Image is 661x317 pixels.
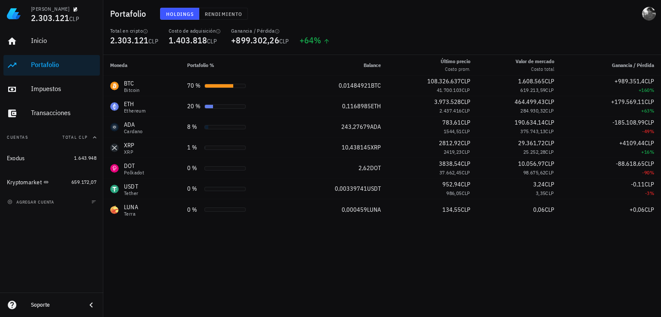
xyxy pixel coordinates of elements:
[294,55,388,76] th: Balance: Sin ordenar. Pulse para ordenar de forma ascendente.
[110,7,150,21] h1: Portafolio
[169,27,221,34] div: Costo de adquisición
[110,123,119,131] div: ADA-icon
[515,119,545,126] span: 190.634,14
[437,87,462,93] span: 41.700.103
[342,102,371,110] span: 0,1168985
[371,143,381,151] span: XRP
[631,180,645,188] span: -0,11
[461,98,470,106] span: CLP
[367,206,381,213] span: LUNA
[615,77,645,85] span: +989.351,4
[461,139,470,147] span: CLP
[462,107,470,114] span: CLP
[568,107,654,115] div: +63
[110,62,127,68] span: Moneda
[148,37,158,45] span: CLP
[3,127,100,148] button: CuentasTotal CLP
[110,205,119,214] div: LUNA-icon
[545,206,554,213] span: CLP
[568,148,654,156] div: +16
[462,87,470,93] span: CLP
[187,184,201,193] div: 0 %
[207,37,217,45] span: CLP
[187,143,201,152] div: 1 %
[612,119,645,126] span: -185.108,99
[231,34,279,46] span: +899.302,26
[545,180,554,188] span: CLP
[645,139,654,147] span: CLP
[516,65,554,73] div: Costo total
[650,149,654,155] span: %
[69,15,79,23] span: CLP
[166,11,194,17] span: Holdings
[461,77,470,85] span: CLP
[124,108,145,113] div: Ethereum
[650,128,654,134] span: %
[187,62,214,68] span: Portafolio %
[3,103,100,124] a: Transacciones
[645,119,654,126] span: CLP
[568,86,654,94] div: +160
[31,6,69,12] div: [PERSON_NAME]
[442,119,461,126] span: 783,61
[645,206,654,213] span: CLP
[187,81,201,90] div: 70 %
[518,139,545,147] span: 29.361,72
[611,98,645,106] span: +179.569,11
[371,102,381,110] span: ETH
[545,77,554,85] span: CLP
[616,160,645,168] span: -88.618,65
[545,169,554,176] span: CLP
[545,98,554,106] span: CLP
[444,128,462,134] span: 1544,51
[7,179,42,186] div: Kryptomarket
[169,34,207,46] span: 1.403.818
[31,37,96,45] div: Inicio
[442,206,461,213] span: 134,55
[7,155,25,162] div: Exodus
[439,160,461,168] span: 3838,54
[462,169,470,176] span: CLP
[110,185,119,193] div: USDT-icon
[71,179,96,185] span: 659.172,07
[461,119,470,126] span: CLP
[103,55,180,76] th: Moneda
[124,129,143,134] div: Cardano
[370,123,381,131] span: ADA
[204,11,242,17] span: Rendimiento
[31,109,96,117] div: Transacciones
[199,8,248,20] button: Rendimiento
[442,180,461,188] span: 952,94
[568,168,654,177] div: -90
[441,58,470,65] div: Último precio
[110,164,119,173] div: DOT-icon
[124,141,135,149] div: XRP
[561,55,661,76] th: Ganancia / Pérdida: Sin ordenar. Pulse para ordenar de forma ascendente.
[441,65,470,73] div: Costo prom.
[367,185,381,192] span: USDT
[461,160,470,168] span: CLP
[31,85,96,93] div: Impuestos
[461,206,470,213] span: CLP
[62,134,88,140] span: Total CLP
[545,160,554,168] span: CLP
[187,205,201,214] div: 0 %
[523,149,546,155] span: 25.252,28
[160,8,200,20] button: Holdings
[520,87,545,93] span: 619.213,59
[3,55,100,76] a: Portafolio
[427,77,461,85] span: 108.326.637
[124,100,145,108] div: ETH
[545,128,554,134] span: CLP
[3,148,100,168] a: Exodus 1.643.948
[371,82,381,89] span: BTC
[7,7,21,21] img: LedgiFi
[568,189,654,198] div: -3
[520,107,545,114] span: 284.930,32
[439,107,462,114] span: 2.437.416
[124,120,143,129] div: ADA
[515,98,545,106] span: 464.499,43
[364,62,381,68] span: Balance
[187,102,201,111] div: 20 %
[74,155,96,161] span: 1.643.948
